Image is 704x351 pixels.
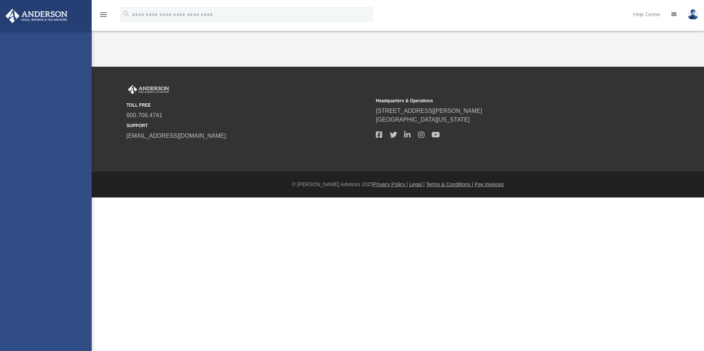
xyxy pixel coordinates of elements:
i: search [122,10,131,18]
a: menu [99,14,108,19]
div: © [PERSON_NAME] Advisors 2025 [92,181,704,188]
small: SUPPORT [126,122,371,129]
img: Anderson Advisors Platinum Portal [126,85,170,95]
a: Privacy Policy | [373,181,408,187]
img: Anderson Advisors Platinum Portal [3,9,70,23]
a: [GEOGRAPHIC_DATA][US_STATE] [376,117,470,123]
img: User Pic [687,9,698,20]
a: [EMAIL_ADDRESS][DOMAIN_NAME] [126,133,226,139]
small: TOLL FREE [126,102,371,108]
a: 800.706.4741 [126,112,162,118]
a: [STREET_ADDRESS][PERSON_NAME] [376,108,482,114]
a: Pay Invoices [474,181,503,187]
i: menu [99,10,108,19]
small: Headquarters & Operations [376,97,620,104]
a: Terms & Conditions | [426,181,473,187]
a: Legal | [409,181,425,187]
